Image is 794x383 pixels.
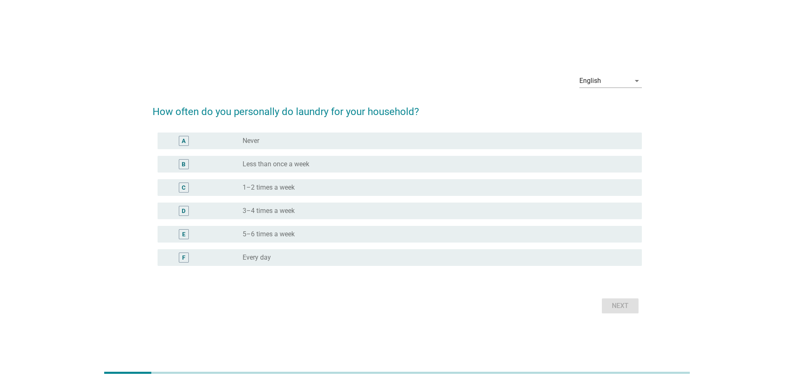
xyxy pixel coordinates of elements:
[243,160,309,168] label: Less than once a week
[182,160,185,168] div: B
[579,77,601,85] div: English
[182,136,185,145] div: A
[632,76,642,86] i: arrow_drop_down
[243,230,295,238] label: 5–6 times a week
[243,137,259,145] label: Never
[243,207,295,215] label: 3–4 times a week
[182,206,185,215] div: D
[243,183,295,192] label: 1–2 times a week
[182,230,185,238] div: E
[243,253,271,262] label: Every day
[182,253,185,262] div: F
[153,96,642,119] h2: How often do you personally do laundry for your household?
[182,183,185,192] div: C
